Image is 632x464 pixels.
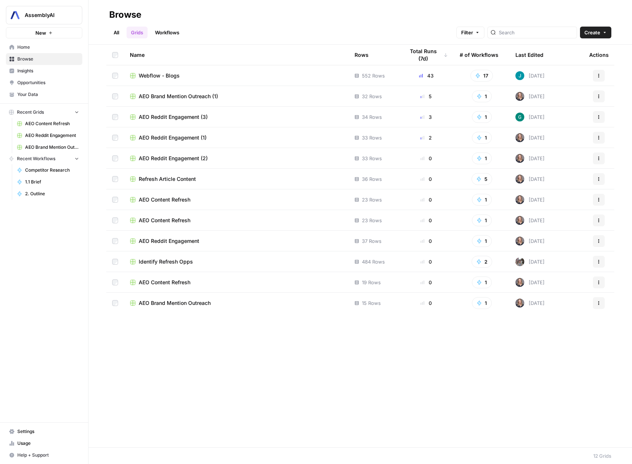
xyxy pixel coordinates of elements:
span: AEO Reddit Engagement [139,237,199,245]
img: u13gwt194sd4qc1jrypxg1l0agas [515,154,524,163]
a: AEO Content Refresh [130,217,343,224]
a: AEO Reddit Engagement [130,237,343,245]
span: Create [584,29,600,36]
div: 0 [404,299,448,307]
a: Grids [127,27,148,38]
a: AEO Brand Mention Outreach [130,299,343,307]
div: [DATE] [515,195,545,204]
button: 1 [472,90,492,102]
a: AEO Content Refresh [130,196,343,203]
img: u13gwt194sd4qc1jrypxg1l0agas [515,278,524,287]
span: 19 Rows [362,279,381,286]
a: Webflow - Blogs [130,72,343,79]
button: 1 [472,235,492,247]
img: u13gwt194sd4qc1jrypxg1l0agas [515,195,524,204]
button: 1 [472,111,492,123]
span: 33 Rows [362,155,382,162]
span: AEO Reddit Engagement (1) [139,134,207,141]
a: AEO Brand Mention Outreach (1) [14,141,82,153]
a: Browse [6,53,82,65]
div: 3 [404,113,448,121]
img: AssemblyAI Logo [8,8,22,22]
button: 2 [472,256,492,268]
button: 1 [472,276,492,288]
button: 1 [472,152,492,164]
div: Last Edited [515,45,543,65]
img: u13gwt194sd4qc1jrypxg1l0agas [515,216,524,225]
div: [DATE] [515,175,545,183]
span: Filter [461,29,473,36]
div: [DATE] [515,154,545,163]
img: a2mlt6f1nb2jhzcjxsuraj5rj4vi [515,257,524,266]
a: 2. Outline [14,188,82,200]
div: # of Workflows [460,45,498,65]
span: Opportunities [17,79,79,86]
span: Refresh Article Content [139,175,196,183]
button: 1 [472,194,492,206]
button: 1 [472,297,492,309]
a: Usage [6,437,82,449]
span: 33 Rows [362,134,382,141]
span: Insights [17,68,79,74]
a: Refresh Article Content [130,175,343,183]
div: 0 [404,258,448,265]
span: Your Data [17,91,79,98]
div: [DATE] [515,113,545,121]
div: 5 [404,93,448,100]
span: AEO Content Refresh [25,120,79,127]
span: AssemblyAI [25,11,69,19]
span: Identify Refresh Opps [139,258,193,265]
a: Identify Refresh Opps [130,258,343,265]
div: [DATE] [515,133,545,142]
span: AEO Content Refresh [139,196,190,203]
button: 1 [472,132,492,144]
div: 43 [404,72,448,79]
div: Total Runs (7d) [404,45,448,65]
span: Usage [17,440,79,447]
span: Browse [17,56,79,62]
a: Competitor Research [14,164,82,176]
span: AEO Brand Mention Outreach (1) [139,93,218,100]
img: u13gwt194sd4qc1jrypxg1l0agas [515,237,524,245]
img: u13gwt194sd4qc1jrypxg1l0agas [515,92,524,101]
span: Webflow - Blogs [139,72,180,79]
button: Help + Support [6,449,82,461]
span: AEO Brand Mention Outreach [139,299,211,307]
button: 1 [472,214,492,226]
div: 0 [404,217,448,224]
span: AEO Reddit Engagement (3) [139,113,208,121]
a: AEO Content Refresh [130,279,343,286]
button: Filter [456,27,484,38]
span: AEO Content Refresh [139,279,190,286]
div: [DATE] [515,257,545,266]
a: AEO Reddit Engagement [14,130,82,141]
img: u13gwt194sd4qc1jrypxg1l0agas [515,133,524,142]
span: 37 Rows [362,237,381,245]
a: Your Data [6,89,82,100]
a: AEO Reddit Engagement (3) [130,113,343,121]
span: Competitor Research [25,167,79,173]
a: All [109,27,124,38]
button: Recent Workflows [6,153,82,164]
div: [DATE] [515,216,545,225]
span: Recent Grids [17,109,44,116]
button: Create [580,27,611,38]
div: Browse [109,9,141,21]
button: Workspace: AssemblyAI [6,6,82,24]
a: Workflows [151,27,184,38]
span: 34 Rows [362,113,382,121]
a: Opportunities [6,77,82,89]
span: 2. Outline [25,190,79,197]
a: Home [6,41,82,53]
div: [DATE] [515,71,545,80]
span: AEO Reddit Engagement [25,132,79,139]
div: 0 [404,237,448,245]
a: AEO Reddit Engagement (2) [130,155,343,162]
span: 484 Rows [362,258,385,265]
span: Help + Support [17,452,79,458]
button: 5 [472,173,492,185]
div: 12 Grids [593,452,611,460]
a: AEO Reddit Engagement (1) [130,134,343,141]
div: [DATE] [515,237,545,245]
img: u13gwt194sd4qc1jrypxg1l0agas [515,299,524,307]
